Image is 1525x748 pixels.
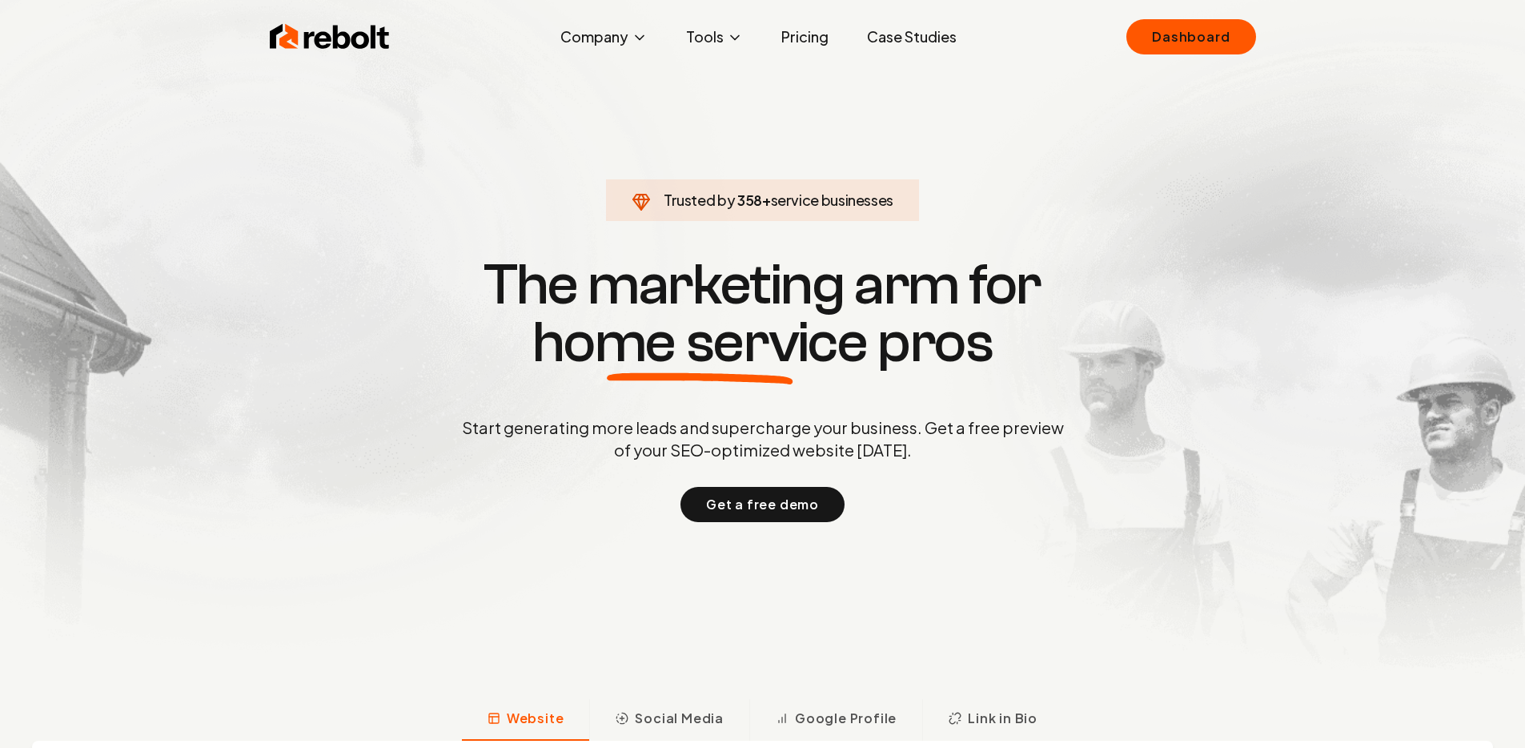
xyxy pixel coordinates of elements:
img: Rebolt Logo [270,21,390,53]
span: home service [532,314,868,372]
span: + [762,191,771,209]
button: Link in Bio [922,699,1063,741]
a: Dashboard [1126,19,1255,54]
p: Start generating more leads and supercharge your business. Get a free preview of your SEO-optimiz... [459,416,1067,461]
span: Social Media [635,709,724,728]
a: Pricing [769,21,841,53]
button: Google Profile [749,699,922,741]
button: Tools [673,21,756,53]
a: Case Studies [854,21,969,53]
span: service businesses [771,191,894,209]
button: Company [548,21,660,53]
span: Trusted by [664,191,735,209]
span: Google Profile [795,709,897,728]
button: Social Media [589,699,749,741]
button: Get a free demo [680,487,845,522]
span: 358 [737,189,762,211]
span: Link in Bio [968,709,1037,728]
h1: The marketing arm for pros [379,256,1147,372]
button: Website [462,699,590,741]
span: Website [507,709,564,728]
